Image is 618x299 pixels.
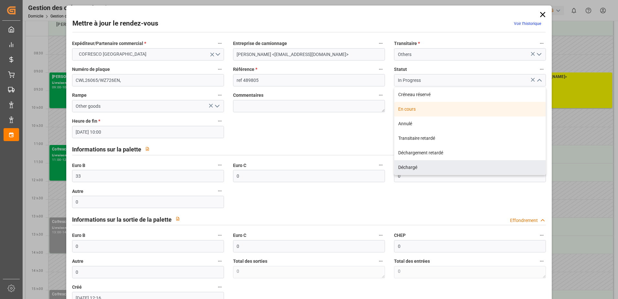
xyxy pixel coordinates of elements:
div: En cours [394,102,546,116]
input: Type à rechercher/sélectionner [72,100,224,112]
font: Référence [233,67,254,72]
a: Voir l’historique [514,21,541,26]
span: COFRESCO [GEOGRAPHIC_DATA] [76,51,150,58]
div: Transitaire retardé [394,131,546,146]
font: Rampe [72,93,87,98]
button: Heure de fin * [216,117,224,125]
button: Autre [216,187,224,195]
button: Euro B [216,231,224,239]
button: Ouvrir le menu [72,48,224,61]
button: Euro C [377,161,385,169]
font: Commentaires [233,93,263,98]
button: Entreprise de camionnage [377,39,385,48]
button: Commentaires [377,91,385,99]
font: CHEP [394,233,406,238]
input: JJ-MM-AAAA HH :MM [72,126,224,138]
button: Transitaire * [538,39,546,48]
font: Total des entrées [394,259,430,264]
button: Expéditeur/Partenaire commercial * [216,39,224,48]
button: Total des sorties [377,257,385,265]
button: Euro B [216,161,224,169]
button: Statut [538,65,546,73]
font: Total des sorties [233,259,267,264]
button: Créé [216,283,224,291]
button: Fermer le menu [534,75,544,85]
button: Rampe [216,91,224,99]
button: View description [172,213,184,225]
font: Expéditeur/Partenaire commercial [72,41,143,46]
font: Transitaire [394,41,417,46]
font: Euro C [233,163,246,168]
div: Créneau réservé [394,87,546,102]
div: Annulé [394,116,546,131]
button: CHEP [538,231,546,239]
font: Autre [72,259,83,264]
font: Autre [72,189,83,194]
font: Heure de fin [72,118,97,124]
font: Numéro de plaque [72,67,110,72]
font: Euro B [72,163,85,168]
button: View description [141,143,154,155]
button: Total des entrées [538,257,546,265]
h2: Mettre à jour le rendez-vous [72,18,158,29]
font: Créé [72,284,82,290]
button: Numéro de plaque [216,65,224,73]
h2: Informations sur la sortie de la palette [72,215,172,224]
button: Autre [216,257,224,265]
div: Déchargement retardé [394,146,546,160]
textarea: 0 [394,266,546,278]
font: Euro C [233,233,246,238]
button: Ouvrir le menu [534,50,544,60]
input: Type à rechercher/sélectionner [394,74,546,86]
h2: Informations sur la palette [72,145,141,154]
div: Déchargé [394,160,546,175]
textarea: 0 [233,266,385,278]
font: Entreprise de camionnage [233,41,287,46]
button: Ouvrir le menu [212,101,221,111]
font: Statut [394,67,407,72]
div: Effondrement [510,217,538,224]
button: Référence * [377,65,385,73]
font: Euro B [72,233,85,238]
button: Euro C [377,231,385,239]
